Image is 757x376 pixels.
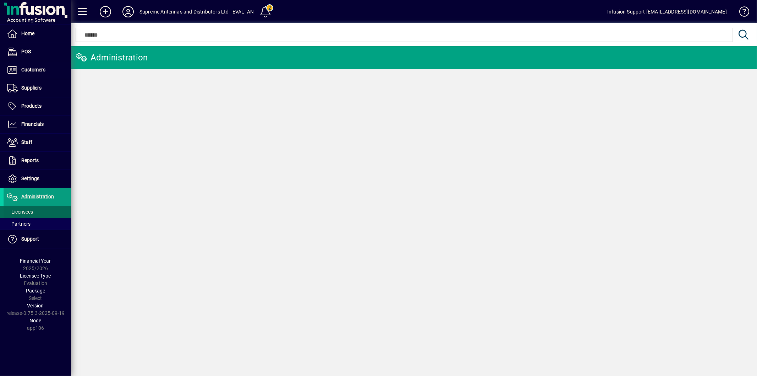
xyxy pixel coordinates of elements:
a: Partners [4,218,71,230]
span: Version [27,303,44,308]
button: Profile [117,5,139,18]
a: Suppliers [4,79,71,97]
span: Package [26,288,45,294]
a: Products [4,97,71,115]
a: Licensees [4,206,71,218]
span: Customers [21,67,45,72]
div: Supreme Antennas and Distributors Ltd - EVAL -AN [139,6,254,17]
a: Financials [4,116,71,133]
a: Reports [4,152,71,170]
span: Home [21,31,34,36]
a: Knowledge Base [734,1,748,25]
span: POS [21,49,31,54]
a: POS [4,43,71,61]
span: Partners [7,221,31,227]
span: Reports [21,157,39,163]
div: Administration [76,52,148,63]
div: Infusion Support [EMAIL_ADDRESS][DOMAIN_NAME] [607,6,727,17]
span: Administration [21,194,54,199]
span: Financials [21,121,44,127]
span: Products [21,103,42,109]
span: Suppliers [21,85,42,91]
a: Staff [4,134,71,151]
span: Support [21,236,39,242]
span: Licensee Type [20,273,51,279]
a: Home [4,25,71,43]
a: Support [4,230,71,248]
span: Settings [21,176,39,181]
span: Licensees [7,209,33,215]
span: Staff [21,139,32,145]
span: Financial Year [20,258,51,264]
a: Settings [4,170,71,188]
button: Add [94,5,117,18]
span: Node [30,318,42,323]
a: Customers [4,61,71,79]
